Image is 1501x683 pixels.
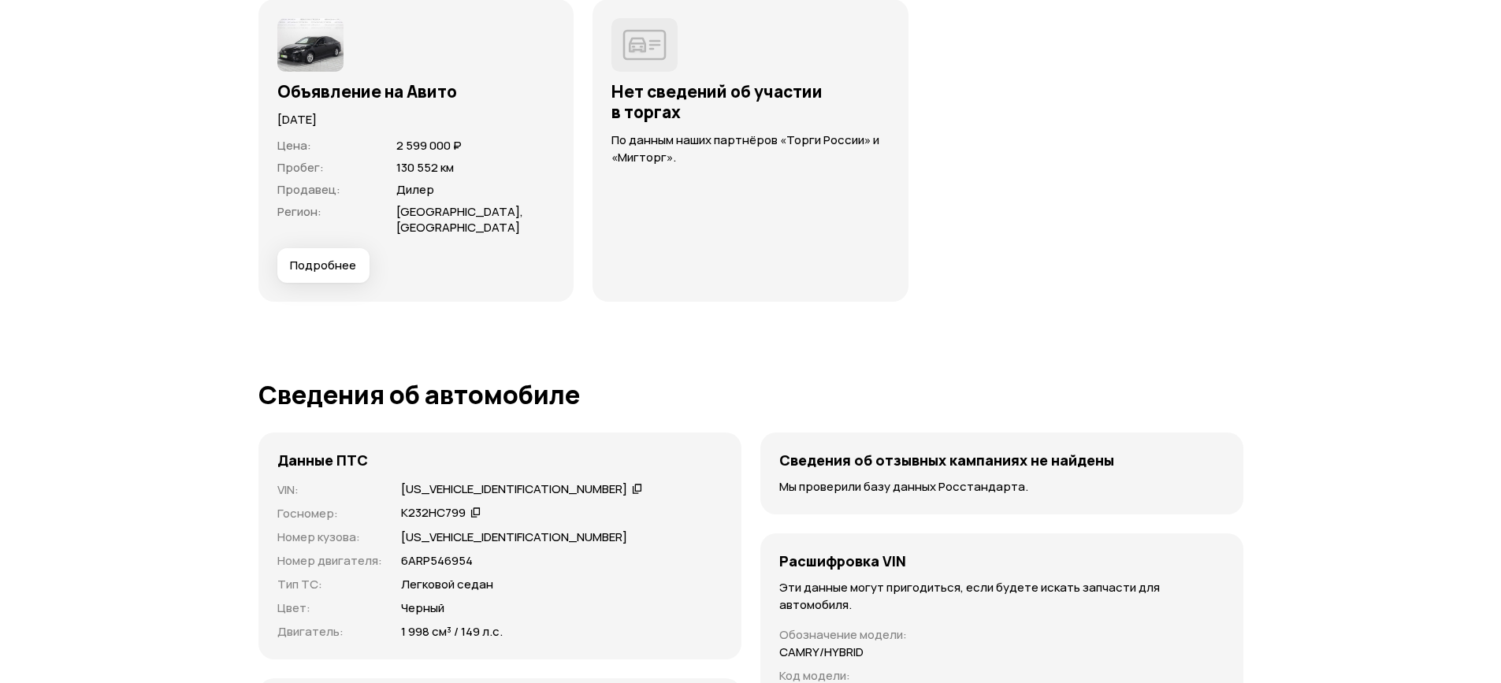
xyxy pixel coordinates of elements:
p: По данным наших партнёров «Торги России» и «Мигторг». [611,132,890,166]
p: Черный [401,599,444,617]
span: Регион : [277,203,321,220]
p: CAMRY/HYBRID [779,644,864,661]
h1: Сведения об автомобиле [258,380,1243,409]
p: Госномер : [277,505,382,522]
p: VIN : [277,481,382,499]
p: 1 998 см³ / 149 л.с. [401,623,503,640]
h4: Сведения об отзывных кампаниях не найдены [779,451,1114,469]
p: Эти данные могут пригодиться, если будете искать запчасти для автомобиля. [779,579,1224,614]
span: Пробег : [277,159,324,176]
p: Легковой седан [401,576,493,593]
div: К232НС799 [401,505,466,522]
button: Подробнее [277,248,370,283]
span: Цена : [277,137,311,154]
span: 2 599 000 ₽ [396,137,462,154]
span: Дилер [396,181,434,198]
h3: Нет сведений об участии в торгах [611,81,890,122]
p: Обозначение модели : [779,626,1001,644]
p: Тип ТС : [277,576,382,593]
span: Подробнее [290,258,356,273]
p: Мы проверили базу данных Росстандарта. [779,478,1224,496]
p: [DATE] [277,111,555,128]
p: 6ARP546954 [401,552,473,570]
p: Двигатель : [277,623,382,640]
span: Продавец : [277,181,340,198]
span: [GEOGRAPHIC_DATA], [GEOGRAPHIC_DATA] [396,203,523,236]
p: Номер двигателя : [277,552,382,570]
span: 130 552 км [396,159,454,176]
p: [US_VEHICLE_IDENTIFICATION_NUMBER] [401,529,627,546]
h4: Расшифровка VIN [779,552,906,570]
p: Номер кузова : [277,529,382,546]
div: [US_VEHICLE_IDENTIFICATION_NUMBER] [401,481,627,498]
h4: Данные ПТС [277,451,368,469]
h3: Объявление на Авито [277,81,555,102]
p: Цвет : [277,599,382,617]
